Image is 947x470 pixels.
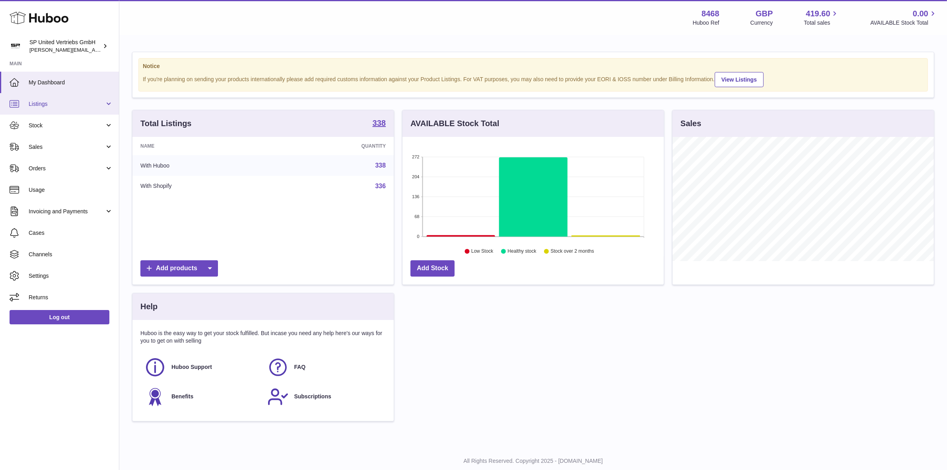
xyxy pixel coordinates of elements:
strong: GBP [756,8,773,19]
a: 0.00 AVAILABLE Stock Total [870,8,937,27]
span: Orders [29,165,105,172]
a: 419.60 Total sales [804,8,839,27]
span: 0.00 [913,8,928,19]
text: Stock over 2 months [550,249,594,254]
th: Quantity [273,137,394,155]
span: Cases [29,229,113,237]
text: 204 [412,174,419,179]
p: Huboo is the easy way to get your stock fulfilled. But incase you need any help here's our ways f... [140,330,386,345]
a: Huboo Support [144,357,259,378]
th: Name [132,137,273,155]
span: Settings [29,272,113,280]
h3: Total Listings [140,118,192,129]
p: All Rights Reserved. Copyright 2025 - [DOMAIN_NAME] [126,457,941,465]
text: Healthy stock [508,249,537,254]
strong: Notice [143,62,924,70]
a: Log out [10,310,109,324]
h3: Sales [681,118,701,129]
strong: 338 [373,119,386,127]
a: Subscriptions [267,386,382,408]
div: SP United Vertriebs GmbH [29,39,101,54]
span: Subscriptions [294,393,331,400]
td: With Huboo [132,155,273,176]
a: Add products [140,260,218,277]
img: tim@sp-united.com [10,40,21,52]
span: AVAILABLE Stock Total [870,19,937,27]
span: Usage [29,186,113,194]
span: My Dashboard [29,79,113,86]
a: View Listings [715,72,764,87]
div: If you're planning on sending your products internationally please add required customs informati... [143,71,924,87]
a: 338 [375,162,386,169]
strong: 8468 [702,8,719,19]
a: Benefits [144,386,259,408]
span: FAQ [294,363,306,371]
text: 0 [417,234,419,239]
span: Sales [29,143,105,151]
span: 419.60 [806,8,830,19]
span: Invoicing and Payments [29,208,105,215]
h3: AVAILABLE Stock Total [410,118,499,129]
text: 68 [414,214,419,219]
a: 336 [375,183,386,189]
span: Channels [29,251,113,258]
span: Huboo Support [171,363,212,371]
text: Low Stock [471,249,494,254]
text: 136 [412,194,419,199]
span: [PERSON_NAME][EMAIL_ADDRESS][DOMAIN_NAME] [29,47,159,53]
span: Listings [29,100,105,108]
a: 338 [373,119,386,129]
span: Returns [29,294,113,301]
div: Huboo Ref [693,19,719,27]
span: Stock [29,122,105,129]
span: Benefits [171,393,193,400]
h3: Help [140,301,158,312]
a: FAQ [267,357,382,378]
div: Currency [751,19,773,27]
text: 272 [412,154,419,159]
a: Add Stock [410,260,455,277]
td: With Shopify [132,176,273,197]
span: Total sales [804,19,839,27]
